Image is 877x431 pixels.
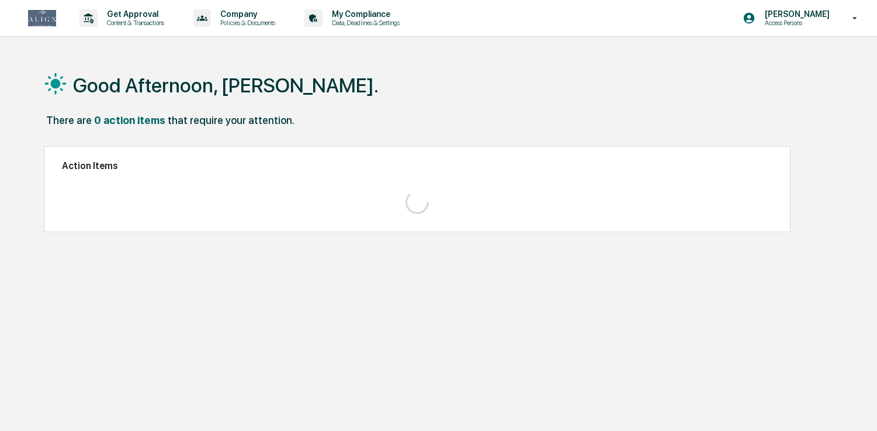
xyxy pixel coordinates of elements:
p: Content & Transactions [98,19,170,27]
h2: Action Items [62,160,772,171]
p: My Compliance [323,9,405,19]
img: logo [28,10,56,26]
div: There are [46,114,92,126]
p: Policies & Documents [211,19,281,27]
p: Company [211,9,281,19]
div: 0 action items [94,114,165,126]
div: that require your attention. [168,114,294,126]
h1: Good Afternoon, [PERSON_NAME]. [73,74,379,97]
p: Data, Deadlines & Settings [323,19,405,27]
p: Access Persons [755,19,836,27]
p: [PERSON_NAME] [755,9,836,19]
p: Get Approval [98,9,170,19]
